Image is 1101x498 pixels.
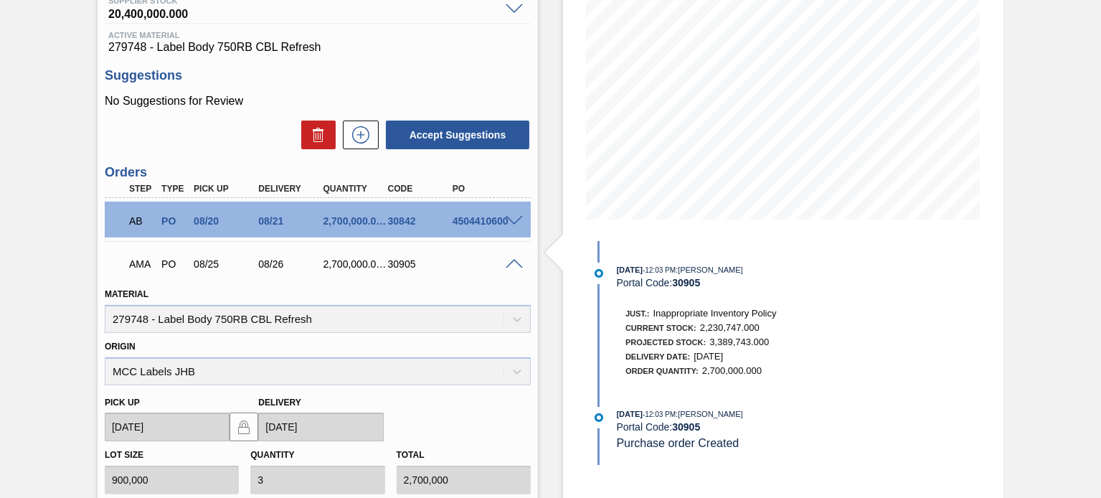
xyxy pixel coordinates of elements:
[126,248,158,280] div: Awaiting Manager Approval
[617,410,643,418] span: [DATE]
[386,121,529,149] button: Accept Suggestions
[294,121,336,149] div: Delete Suggestions
[625,367,699,375] span: Order Quantity:
[617,266,643,274] span: [DATE]
[105,289,148,299] label: Material
[625,309,650,318] span: Just.:
[595,269,603,278] img: atual
[625,352,690,361] span: Delivery Date:
[108,41,527,54] span: 279748 - Label Body 750RB CBL Refresh
[625,324,696,332] span: Current Stock:
[255,258,326,270] div: 08/26/2025
[258,398,301,408] label: Delivery
[105,95,531,108] p: No Suggestions for Review
[672,421,700,433] strong: 30905
[617,437,739,449] span: Purchase order Created
[700,322,760,333] span: 2,230,747.000
[105,165,531,180] h3: Orders
[319,215,390,227] div: 2,700,000.000
[158,258,190,270] div: Purchase order
[617,277,958,288] div: Portal Code:
[105,68,531,83] h3: Suggestions
[595,413,603,422] img: atual
[190,184,261,194] div: Pick up
[105,413,230,441] input: mm/dd/yyyy
[158,184,190,194] div: Type
[190,215,261,227] div: 08/20/2025
[449,215,520,227] div: 4504410600
[258,413,383,441] input: mm/dd/yyyy
[158,215,190,227] div: Purchase order
[676,410,743,418] span: : [PERSON_NAME]
[384,258,455,270] div: 30905
[105,450,143,460] label: Lot size
[190,258,261,270] div: 08/25/2025
[384,215,455,227] div: 30842
[255,184,326,194] div: Delivery
[230,413,258,441] button: locked
[379,119,531,151] div: Accept Suggestions
[397,450,425,460] label: Total
[129,215,154,227] p: AB
[235,418,252,436] img: locked
[643,410,676,418] span: - 12:03 PM
[625,338,706,347] span: Projected Stock:
[319,184,390,194] div: Quantity
[617,421,958,433] div: Portal Code:
[108,5,498,19] span: 20,400,000.000
[709,337,769,347] span: 3,389,743.000
[449,184,520,194] div: PO
[653,308,777,319] span: Inappropriate Inventory Policy
[672,277,700,288] strong: 30905
[694,351,723,362] span: [DATE]
[336,121,379,149] div: New suggestion
[676,266,743,274] span: : [PERSON_NAME]
[319,258,390,270] div: 2,700,000.000
[105,398,140,408] label: Pick up
[255,215,326,227] div: 08/21/2025
[250,450,294,460] label: Quantity
[126,205,158,237] div: Awaiting Billing
[126,184,158,194] div: Step
[129,258,154,270] p: AMA
[105,342,136,352] label: Origin
[702,365,762,376] span: 2,700,000.000
[108,31,527,39] span: Active Material
[643,266,676,274] span: - 12:03 PM
[384,184,455,194] div: Code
